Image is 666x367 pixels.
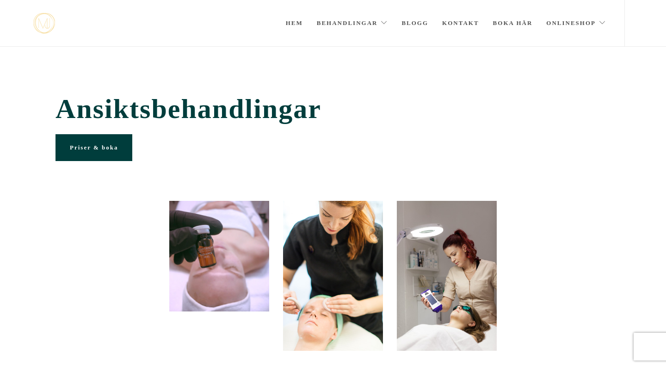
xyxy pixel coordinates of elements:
img: evh_NF_2018_90598 (1) [397,201,497,351]
a: mjstudio mjstudio mjstudio [33,13,55,34]
span: Ansiktsbehandlingar [55,93,610,125]
span: Priser & boka [70,144,118,151]
a: Priser & boka [55,134,132,161]
img: Portömning Stockholm [283,201,383,351]
img: 20200316_113429315_iOS [169,201,269,311]
img: mjstudio [33,13,55,34]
